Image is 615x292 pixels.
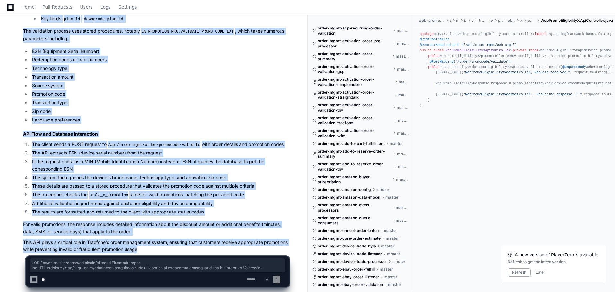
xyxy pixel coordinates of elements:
[428,65,440,69] span: public
[318,149,392,159] span: order-mgmt-add-to-reserve-order-summary
[23,131,289,137] h2: API Flow and Database Interaction
[541,18,613,23] span: WebPromoEligibilityXApiController.java
[32,260,283,271] span: LOR /ips/dolor-sita/conse/adipiscin/elitsedd Eiusmodtempor Inc UTL etdolore /mag/aliqu-enim/admin...
[82,16,124,22] code: downgrade_plan_id
[398,92,409,97] span: master
[30,48,289,55] li: ESN (Equipment Serial Number)
[30,116,289,124] li: Language preferences
[398,164,409,169] span: master
[107,142,202,148] code: /api/order-mgmt/order/promocode/validate
[318,77,394,87] span: order-mgmt-activation-order-validation-simplemobile
[420,38,449,41] span: @RestController
[420,48,432,52] span: public
[528,18,536,23] span: controller
[318,90,393,100] span: order-mgmt-activation-order-validation-straighttalk
[30,208,289,216] li: The results are formatted and returned to the client with appropriate status codes
[398,118,409,123] span: master
[63,16,81,22] code: plan_id
[80,5,93,9] span: Users
[420,31,609,108] div: com.tracfone.web.promo.eligibility.xapi.controller; org.springframework.beans.factory. .Autowired...
[30,82,289,89] li: Source system
[397,131,409,136] span: master
[534,32,546,36] span: import
[140,29,235,35] code: SA.PROMOTION_PKG.VALIDATE_PROMO_CODE_EXT
[30,200,289,207] li: Additional validation is performed against customer eligibility and device compatibility
[381,244,394,249] span: master
[42,5,72,9] span: Pull Requests
[318,195,380,200] span: order-mgmt-amazon-data-model
[396,54,409,59] span: master
[536,270,545,275] button: Later
[30,149,289,157] li: The API extracts ESN (device serial number) from the request
[446,48,511,52] span: WebPromoEligibilityXApiController
[420,32,434,36] span: package
[23,28,289,42] p: The validation process uses stored procedures, notably , which takes numerous parameters including:
[491,18,493,23] span: web
[30,141,289,148] li: The client sends a POST request to with order details and promotion codes
[30,191,289,199] li: The procedure checks the table for valid promotions matching the provided code
[318,26,392,36] span: order-mgmt-acp-recurring-order-validation
[419,18,445,23] span: web-promo-eligibility-xapi
[515,252,600,258] span: A new version of PlayerZero is available.
[450,18,451,23] span: src
[396,177,409,182] span: master
[396,218,409,223] span: master
[30,99,289,106] li: Transaction type
[30,108,289,115] li: Zip code
[318,64,392,74] span: order-mgmt-activation-order-validation-gdp
[397,105,409,110] span: master
[30,56,289,63] li: Redemption codes or part numbers
[318,128,392,138] span: order-mgmt-activation-order-validation-wfm
[390,141,403,146] span: master
[100,5,111,9] span: Logs
[30,65,289,72] li: Technology type
[318,215,391,226] span: order-mgmt-amazon-queue-consumers
[464,18,466,23] span: java
[397,67,409,72] span: master
[30,73,289,81] li: Transaction amount
[30,182,289,190] li: These details are passed to a stored procedure that validates the promotion code against multiple...
[508,259,600,264] div: Refresh to get the latest version.
[118,5,137,9] span: Settings
[434,48,444,52] span: class
[318,203,391,213] span: order-mgmt-amazon-event-processors
[498,18,503,23] span: promo
[479,18,486,23] span: tracfone
[529,48,539,52] span: final
[88,192,129,198] code: table_x_promotion
[318,162,393,172] span: order-mgmt-add-to-reserve-order-validation-tbv
[463,71,570,74] span: "WebPromoEligibilityXApiController, Request received "
[508,18,515,23] span: eligibility
[562,65,586,69] span: @RequestBody
[318,103,392,113] span: order-mgmt-activation-order-validation-tbv
[318,174,391,185] span: order-mgmt-amazon-buyer-subscription
[397,41,409,46] span: master
[396,205,409,210] span: master
[430,60,511,63] span: @PostMapping( )
[463,43,515,47] span: "/api/order-mgmt/web-xapi"
[384,228,397,233] span: master
[520,18,523,23] span: xapi
[463,92,582,96] span: "WebPromoEligibilityXApiController , Returning response {} "
[472,18,474,23] span: com
[513,48,527,52] span: private
[397,28,409,33] span: master
[22,5,35,9] span: Home
[376,187,389,192] span: master
[30,158,289,173] li: If the request contains a MIN (Mobile Identification Number) instead of ESN, it queries the datab...
[455,60,509,63] span: "/order/promocode/validate"
[399,79,409,85] span: master
[318,236,381,241] span: order-mgmt-core-order-estimate
[420,43,517,47] span: @RequestMapping(path = )
[318,51,391,62] span: order-mgmt-activation-order-summary
[23,221,289,236] p: For valid promotions, the response includes detailed information about the discount amount or add...
[397,151,409,156] span: master
[385,195,399,200] span: master
[318,244,376,249] span: order-mgmt-device-trade-hyla
[508,268,531,277] button: Refresh
[23,239,289,254] p: This API plays a critical role in Tracfone's order management system, ensuring that customers rec...
[30,90,289,98] li: Promotion code
[318,141,385,146] span: order-mgmt-add-to-cart-fulfillment
[428,54,440,58] span: public
[456,18,459,23] span: main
